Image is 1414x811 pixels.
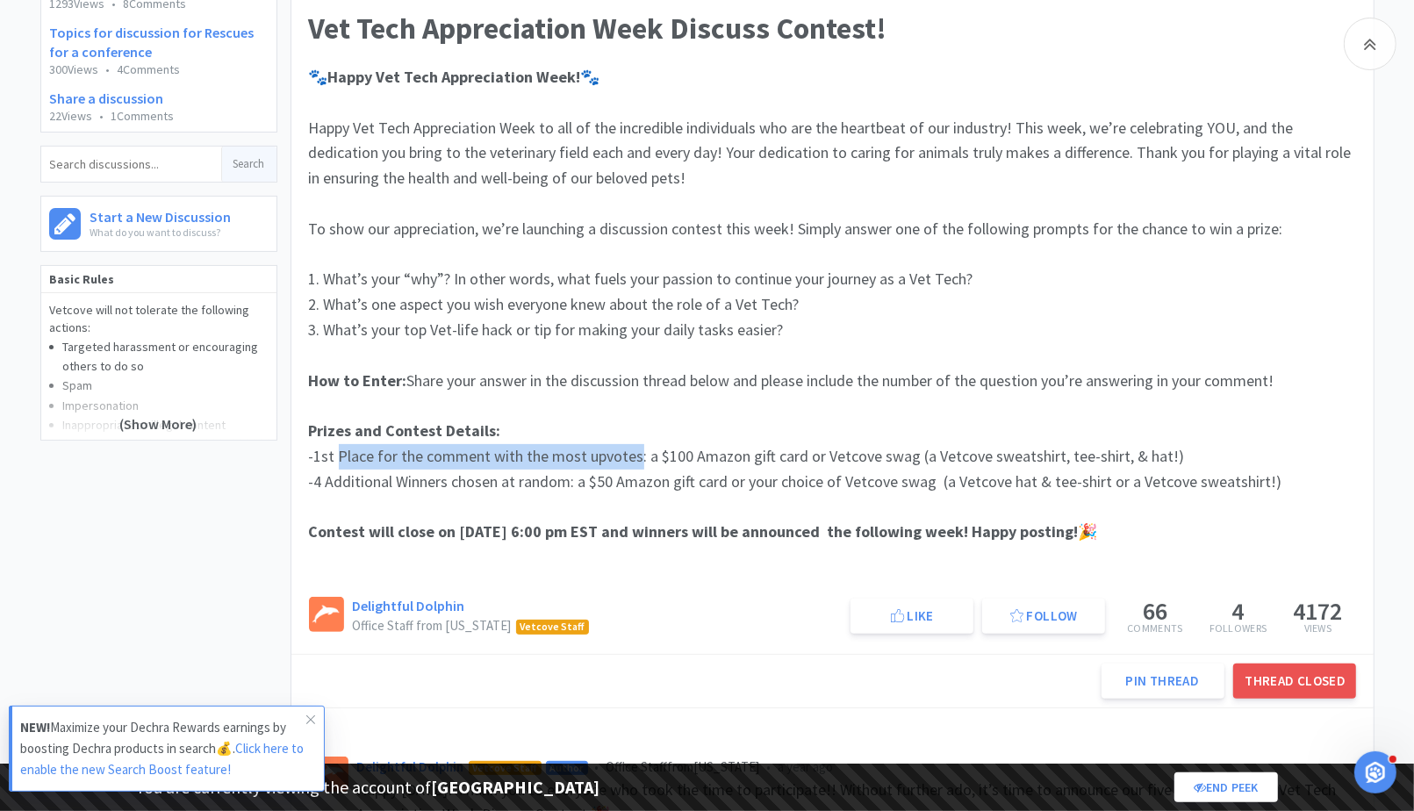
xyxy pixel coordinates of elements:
[309,420,501,441] span: Prizes and Contest Details:
[357,757,1352,778] div: Office Staff from [US_STATE]
[50,90,164,107] a: Share a discussion
[779,758,834,775] span: a year ago
[1127,623,1182,634] p: Comments
[41,370,276,440] div: (Show More)
[982,599,1105,634] button: Follow
[90,224,232,240] p: What do you want to discuss?
[407,370,1274,391] span: Share your answer in the discussion thread below and please include the number of the question yo...
[1079,521,1098,542] span: 🎉
[595,758,599,775] span: •
[309,118,1355,189] span: Happy Vet Tech Appreciation Week to all of the incredible individuals who are the heartbeat of ou...
[221,147,276,182] button: Search
[50,63,268,76] p: 300 Views 4 Comments
[1102,664,1224,699] button: Pin Thread
[353,619,512,632] p: Office Staff from [US_STATE]
[90,205,232,224] h6: Start a New Discussion
[1354,751,1396,793] iframe: Intercom live chat
[63,337,268,377] li: Targeted harassment or encouraging others to do so
[309,471,1282,492] span: -4 Additional Winners chosen at random: a $50 Amazon gift card or your choice of Vetcove swag (a ...
[353,597,465,614] a: Delightful Dolphin
[1127,599,1182,623] h5: 66
[50,110,268,123] p: 22 Views 1 Comments
[1294,599,1343,623] h5: 4172
[309,521,1079,542] span: Contest will close on [DATE] 6:00 pm EST and winners will be announced the following week! Happy ...
[309,446,1185,466] span: -1st Place for the comment with the most upvotes: a $100 Amazon gift card or Vetcove swag (a Vetc...
[1294,623,1343,634] p: Views
[581,67,600,87] span: 🐾
[432,776,600,798] strong: [GEOGRAPHIC_DATA]
[20,717,306,780] p: Maximize your Dechra Rewards earnings by boosting Dechra products in search💰.
[1174,772,1278,802] a: End Peek
[41,266,276,293] h5: Basic Rules
[309,370,407,391] span: How to Enter:
[41,147,221,182] input: Search discussions...
[328,67,581,87] span: Happy Vet Tech Appreciation Week!
[309,219,1283,239] span: To show our appreciation, we’re launching a discussion contest this week! Simply answer one of th...
[100,108,104,124] span: •
[1209,599,1267,623] h5: 4
[1233,664,1356,699] button: Thread Closed
[309,67,328,87] span: 🐾
[50,24,255,61] a: Topics for discussion for Rescues for a conference
[309,269,973,289] span: 1. What’s your “why”? In other words, what fuels your passion to continue your journey as a Vet T...
[767,758,772,775] span: •
[309,319,784,340] span: 3. What’s your top Vet-life hack or tip for making your daily tasks easier?
[517,621,588,633] span: Vetcove Staff
[547,762,587,774] span: Author
[106,61,111,77] span: •
[1209,623,1267,634] p: Followers
[309,9,1356,47] h1: Vet Tech Appreciation Week Discuss Contest!
[137,773,600,801] p: You are currently viewing the account of
[50,302,268,336] p: Vetcove will not tolerate the following actions:
[470,762,541,774] span: Vetcove Staff
[357,758,464,775] a: Delightful Dolphin
[851,599,973,634] button: Like
[20,719,50,736] strong: NEW!
[309,294,800,314] span: 2. What’s one aspect you wish everyone knew about the role of a Vet Tech?
[40,196,277,252] a: Start a New DiscussionWhat do you want to discuss?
